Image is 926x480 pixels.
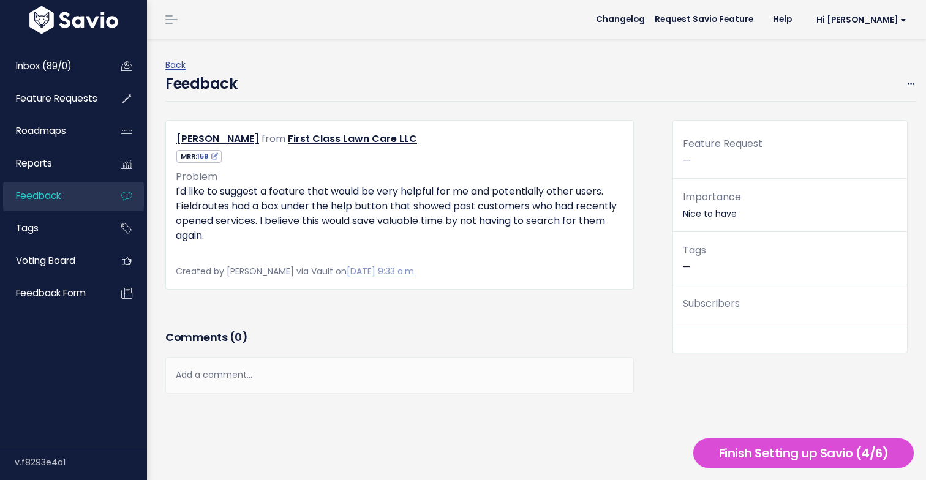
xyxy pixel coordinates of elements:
[15,446,147,478] div: v.f8293e4a1
[16,222,39,234] span: Tags
[816,15,906,24] span: Hi [PERSON_NAME]
[3,149,102,178] a: Reports
[176,150,222,163] span: MRR:
[3,182,102,210] a: Feedback
[683,137,762,151] span: Feature Request
[16,254,75,267] span: Voting Board
[16,189,61,202] span: Feedback
[176,132,259,146] a: [PERSON_NAME]
[3,117,102,145] a: Roadmaps
[197,151,218,161] a: 159
[683,243,706,257] span: Tags
[3,279,102,307] a: Feedback form
[683,190,741,204] span: Importance
[763,10,802,29] a: Help
[165,329,634,346] h3: Comments ( )
[683,189,897,222] p: Nice to have
[165,357,634,393] div: Add a comment...
[3,214,102,242] a: Tags
[165,59,186,71] a: Back
[699,444,908,462] h5: Finish Setting up Savio (4/6)
[16,124,66,137] span: Roadmaps
[176,184,623,258] p: I'd like to suggest a feature that would be very helpful for me and potentially other users. Fiel...
[683,296,740,310] span: Subscribers
[235,329,242,345] span: 0
[165,73,237,95] h4: Feedback
[176,170,217,184] span: Problem
[683,242,897,275] p: —
[16,59,72,72] span: Inbox (89/0)
[288,132,417,146] a: First Class Lawn Care LLC
[262,132,285,146] span: from
[347,265,416,277] a: [DATE] 9:33 a.m.
[3,52,102,80] a: Inbox (89/0)
[802,10,916,29] a: Hi [PERSON_NAME]
[3,247,102,275] a: Voting Board
[176,265,416,277] span: Created by [PERSON_NAME] via Vault on
[596,15,645,24] span: Changelog
[16,287,86,299] span: Feedback form
[673,135,907,179] div: —
[16,157,52,170] span: Reports
[3,84,102,113] a: Feature Requests
[16,92,97,105] span: Feature Requests
[26,6,121,34] img: logo-white.9d6f32f41409.svg
[645,10,763,29] a: Request Savio Feature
